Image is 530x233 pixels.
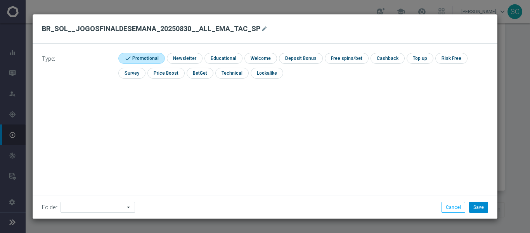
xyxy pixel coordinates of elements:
button: Save [469,202,488,213]
label: Folder [42,204,57,211]
button: mode_edit [260,24,270,33]
span: Type: [42,56,55,62]
button: Cancel [442,202,465,213]
i: arrow_drop_down [125,202,133,212]
i: mode_edit [261,26,267,32]
h2: BR_SOL__JOGOSFINALDESEMANA_20250830__ALL_EMA_TAC_SP [42,24,260,33]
